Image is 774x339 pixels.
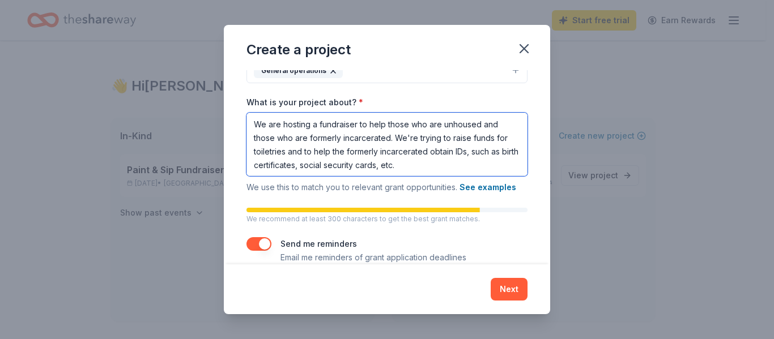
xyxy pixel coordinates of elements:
label: What is your project about? [246,97,363,108]
p: Email me reminders of grant application deadlines [280,251,466,264]
span: We use this to match you to relevant grant opportunities. [246,182,516,192]
div: General operations [254,63,343,78]
div: Create a project [246,41,351,59]
button: General operations [246,58,528,83]
p: We recommend at least 300 characters to get the best grant matches. [246,214,528,224]
button: See examples [460,181,516,194]
textarea: We are hosting a fundraiser to help those who are unhoused and those who are formerly incarcerate... [246,113,528,176]
button: Next [491,278,528,301]
label: Send me reminders [280,239,357,248]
